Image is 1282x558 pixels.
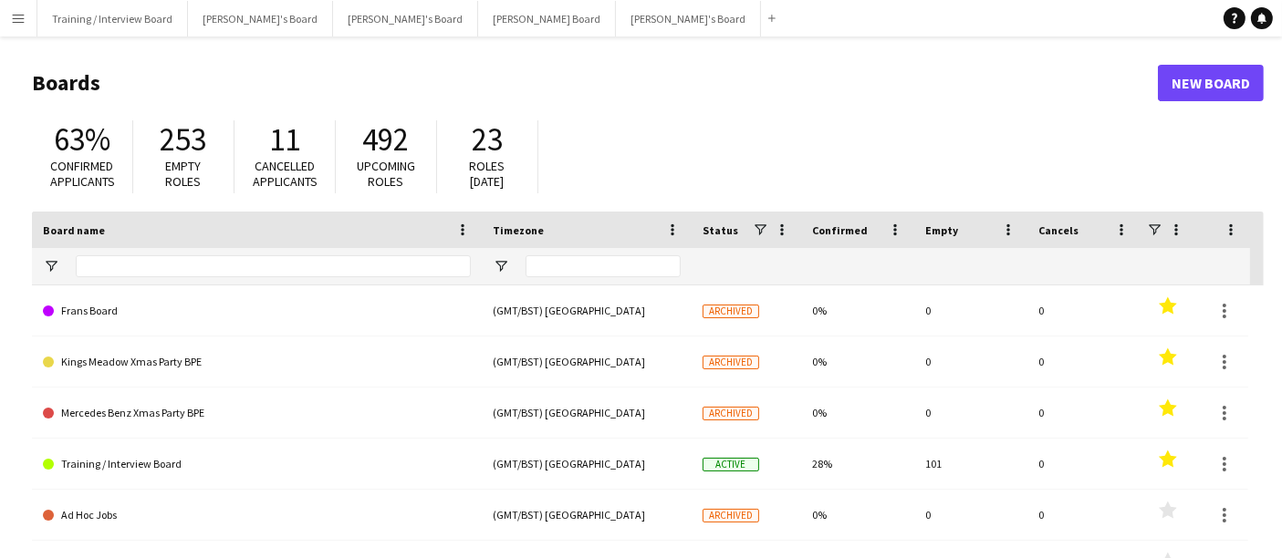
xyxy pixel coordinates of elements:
[166,158,202,190] span: Empty roles
[76,255,471,277] input: Board name Filter Input
[470,158,506,190] span: Roles [DATE]
[914,439,1027,489] div: 101
[703,305,759,318] span: Archived
[703,223,738,237] span: Status
[914,285,1027,336] div: 0
[1027,387,1141,438] div: 0
[493,223,544,237] span: Timezone
[482,285,692,336] div: (GMT/BST) [GEOGRAPHIC_DATA]
[493,258,509,274] button: Open Filter Menu
[357,158,415,190] span: Upcoming roles
[1158,65,1264,101] a: New Board
[1027,336,1141,387] div: 0
[472,119,503,160] span: 23
[43,258,59,274] button: Open Filter Menu
[32,69,1158,97] h1: Boards
[616,1,761,36] button: [PERSON_NAME]'s Board
[1038,223,1079,237] span: Cancels
[333,1,478,36] button: [PERSON_NAME]'s Board
[363,119,410,160] span: 492
[703,509,759,522] span: Archived
[914,387,1027,438] div: 0
[50,158,115,190] span: Confirmed applicants
[482,336,692,387] div: (GMT/BST) [GEOGRAPHIC_DATA]
[914,336,1027,387] div: 0
[703,407,759,420] span: Archived
[43,336,471,387] a: Kings Meadow Xmas Party BPE
[37,1,188,36] button: Training / Interview Board
[925,223,958,237] span: Empty
[1027,490,1141,540] div: 0
[812,223,868,237] span: Confirmed
[482,490,692,540] div: (GMT/BST) [GEOGRAPHIC_DATA]
[269,119,300,160] span: 11
[253,158,318,190] span: Cancelled applicants
[914,490,1027,540] div: 0
[43,223,105,237] span: Board name
[801,490,914,540] div: 0%
[54,119,110,160] span: 63%
[482,439,692,489] div: (GMT/BST) [GEOGRAPHIC_DATA]
[801,387,914,438] div: 0%
[43,387,471,439] a: Mercedes Benz Xmas Party BPE
[526,255,681,277] input: Timezone Filter Input
[188,1,333,36] button: [PERSON_NAME]'s Board
[161,119,207,160] span: 253
[43,490,471,541] a: Ad Hoc Jobs
[43,439,471,490] a: Training / Interview Board
[478,1,616,36] button: [PERSON_NAME] Board
[1027,439,1141,489] div: 0
[703,356,759,369] span: Archived
[1027,285,1141,336] div: 0
[801,285,914,336] div: 0%
[801,336,914,387] div: 0%
[703,458,759,471] span: Active
[43,285,471,336] a: Frans Board
[482,387,692,438] div: (GMT/BST) [GEOGRAPHIC_DATA]
[801,439,914,489] div: 28%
